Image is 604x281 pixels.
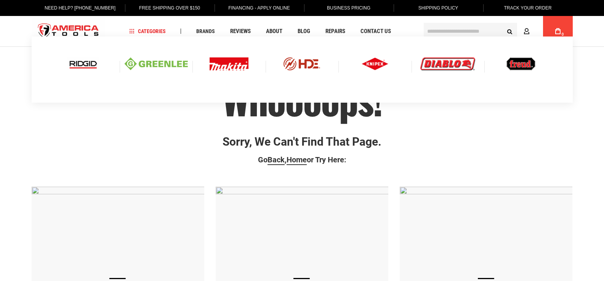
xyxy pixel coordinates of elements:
button: Search [503,24,517,38]
img: Makita Logo [210,57,248,70]
img: HDE logo [270,57,333,70]
a: Reviews [227,26,254,37]
span: Blog [298,29,310,34]
img: Greenlee logo [125,57,188,70]
span: Contact Us [360,29,391,34]
span: 0 [562,32,564,37]
img: Ridgid logo [67,57,99,70]
img: America Tools [32,17,106,46]
a: Brands [193,26,218,37]
a: Back [268,155,285,165]
a: Contact Us [357,26,394,37]
span: Reviews [230,29,251,34]
p: Go , or Try Here: [32,156,573,164]
span: Repairs [325,29,345,34]
a: Repairs [322,26,349,37]
span: Categories [129,29,166,34]
a: About [263,26,286,37]
img: Diablo logo [420,57,475,70]
img: Freud logo [506,57,535,70]
p: Sorry, we can't find that page. [32,135,573,148]
span: Shipping Policy [418,5,458,11]
a: 0 [551,16,565,46]
a: Home [287,155,307,165]
h1: Whoooops! [32,77,573,120]
a: Blog [294,26,314,37]
a: Categories [126,26,169,37]
img: Knipex logo [362,57,388,70]
span: Brands [196,29,215,34]
span: About [266,29,282,34]
a: store logo [32,17,106,46]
